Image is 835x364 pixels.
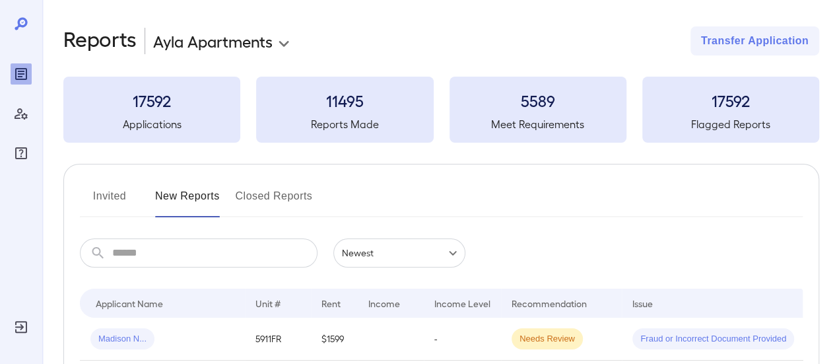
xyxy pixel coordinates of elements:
[632,333,794,346] span: Fraud or Incorrect Document Provided
[11,316,32,338] div: Log Out
[245,318,311,361] td: 5911FR
[632,295,653,311] div: Issue
[368,295,400,311] div: Income
[11,63,32,85] div: Reports
[642,90,819,111] h3: 17592
[642,116,819,132] h5: Flagged Reports
[255,295,281,311] div: Unit #
[80,186,139,217] button: Invited
[63,116,240,132] h5: Applications
[11,143,32,164] div: FAQ
[90,333,154,346] span: Madison N...
[96,295,163,311] div: Applicant Name
[155,186,220,217] button: New Reports
[256,116,433,132] h5: Reports Made
[450,90,626,111] h3: 5589
[512,333,583,346] span: Needs Review
[11,103,32,124] div: Manage Users
[512,295,587,311] div: Recommendation
[63,26,137,55] h2: Reports
[311,318,358,361] td: $1599
[153,30,273,52] p: Ayla Apartments
[333,238,465,268] div: Newest
[690,26,819,55] button: Transfer Application
[434,295,490,311] div: Income Level
[424,318,501,361] td: -
[63,77,819,143] summary: 17592Applications11495Reports Made5589Meet Requirements17592Flagged Reports
[321,295,343,311] div: Rent
[450,116,626,132] h5: Meet Requirements
[236,186,313,217] button: Closed Reports
[256,90,433,111] h3: 11495
[63,90,240,111] h3: 17592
